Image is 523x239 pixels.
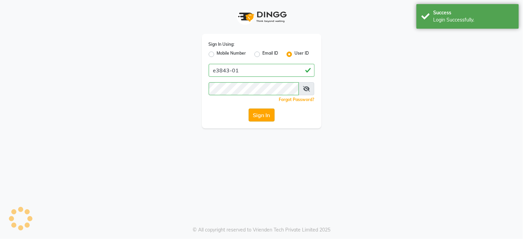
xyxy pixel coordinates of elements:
label: User ID [295,50,309,58]
a: Forgot Password? [279,97,315,102]
label: Email ID [263,50,278,58]
input: Username [209,64,315,77]
input: Username [209,82,299,95]
div: Login Successfully. [433,16,514,24]
button: Sign In [249,109,275,122]
img: logo1.svg [234,7,289,27]
div: Success [433,9,514,16]
label: Mobile Number [217,50,246,58]
label: Sign In Using: [209,41,235,47]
